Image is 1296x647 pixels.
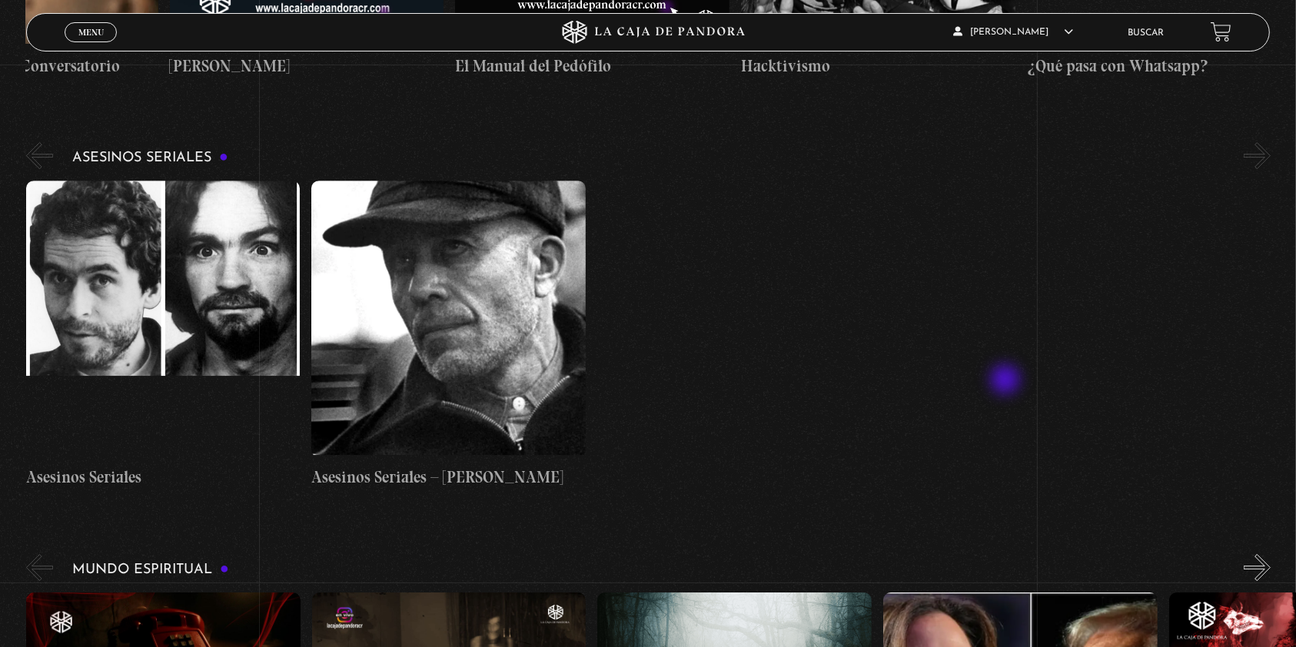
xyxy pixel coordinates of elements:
h4: Asesinos Seriales – [PERSON_NAME] [311,465,586,489]
button: Next [1244,142,1271,169]
a: Buscar [1128,28,1165,38]
span: Menu [78,28,104,37]
button: Next [1244,554,1271,581]
a: Asesinos Seriales [26,181,301,489]
a: View your shopping cart [1211,22,1231,42]
h4: El Manual del Pedófilo [455,54,729,78]
h3: Mundo Espiritual [72,562,229,577]
h4: [PERSON_NAME] [170,54,444,78]
h4: Hacktivismo [741,54,1015,78]
a: Asesinos Seriales – [PERSON_NAME] [311,181,586,489]
button: Previous [26,554,53,581]
h4: Asesinos Seriales [26,465,301,489]
span: Cerrar [73,41,109,51]
h3: Asesinos Seriales [72,151,228,165]
button: Previous [26,142,53,169]
span: [PERSON_NAME] [953,28,1073,37]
